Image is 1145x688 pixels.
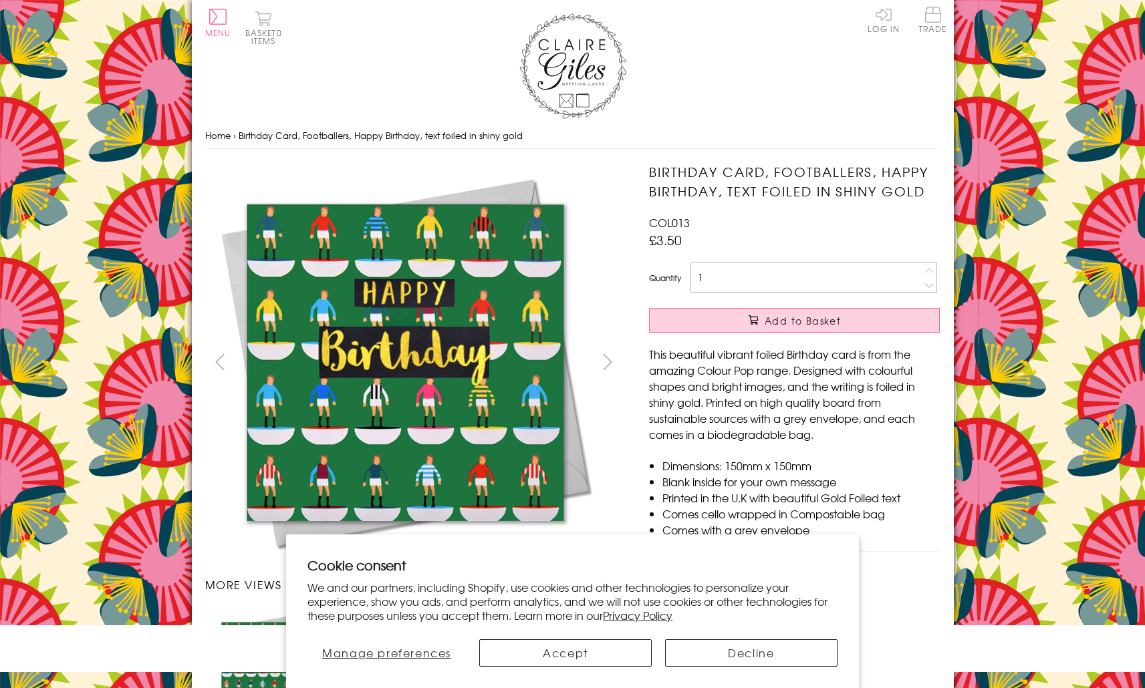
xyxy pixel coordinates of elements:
[205,576,623,592] h3: More views
[649,230,682,249] span: £3.50
[307,639,466,667] button: Manage preferences
[245,11,282,45] button: Basket0 items
[868,7,900,33] a: Log In
[649,308,940,333] button: Add to Basket
[307,580,838,622] p: We and our partners, including Shopify, use cookies and other technologies to personalize your ex...
[205,122,940,150] nav: breadcrumbs
[603,607,672,623] a: Privacy Policy
[665,639,838,667] button: Decline
[322,645,451,661] span: Manage preferences
[662,506,940,522] li: Comes cello wrapped in Compostable bag
[239,129,523,142] span: Birthday Card, Footballers, Happy Birthday, text foiled in shiny gold
[233,129,236,142] span: ›
[205,347,235,377] button: prev
[649,214,690,230] span: COL013
[765,314,841,327] span: Add to Basket
[519,13,626,119] img: Claire Giles Greetings Cards
[662,490,940,506] li: Printed in the U.K with beautiful Gold Foiled text
[205,27,231,39] span: Menu
[592,347,622,377] button: next
[622,162,1023,563] img: Birthday Card, Footballers, Happy Birthday, text foiled in shiny gold
[205,129,231,142] a: Home
[649,272,681,284] label: Quantity
[205,9,231,37] button: Menu
[205,162,606,563] img: Birthday Card, Footballers, Happy Birthday, text foiled in shiny gold
[251,27,282,47] span: 0 items
[919,7,947,35] a: Trade
[662,522,940,538] li: Comes with a grey envelope
[649,162,940,201] h1: Birthday Card, Footballers, Happy Birthday, text foiled in shiny gold
[919,7,947,33] span: Trade
[307,556,838,574] h2: Cookie consent
[662,474,940,490] li: Blank inside for your own message
[662,458,940,474] li: Dimensions: 150mm x 150mm
[649,346,940,442] p: This beautiful vibrant foiled Birthday card is from the amazing Colour Pop range. Designed with c...
[479,639,652,667] button: Accept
